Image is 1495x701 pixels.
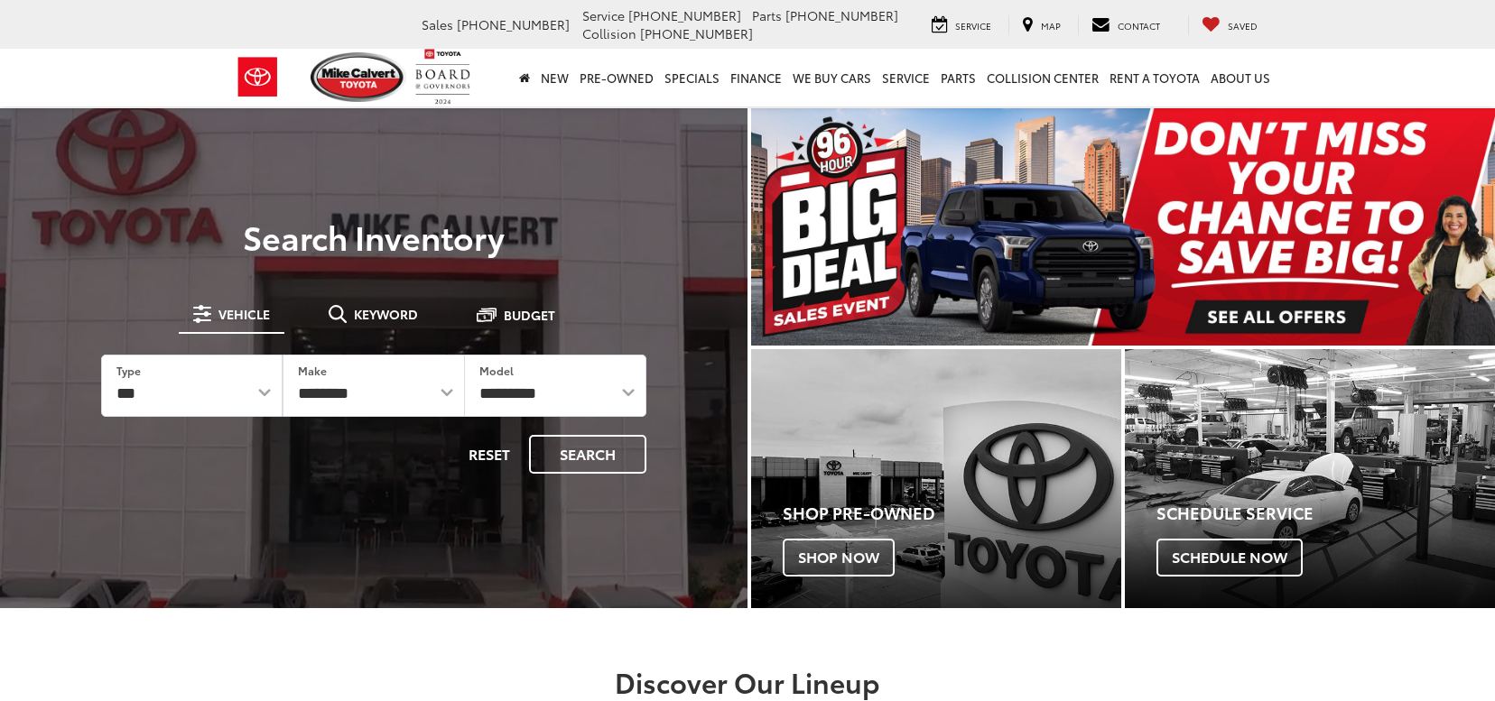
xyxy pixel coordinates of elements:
img: Toyota [224,48,292,106]
a: Rent a Toyota [1104,49,1205,106]
h3: Search Inventory [76,218,672,254]
label: Make [298,363,327,378]
a: Collision Center [981,49,1104,106]
a: WE BUY CARS [787,49,877,106]
a: Specials [659,49,725,106]
a: Map [1008,15,1074,35]
button: Search [529,435,646,474]
span: [PHONE_NUMBER] [785,6,898,24]
span: Contact [1118,19,1160,32]
a: New [535,49,574,106]
span: Vehicle [218,308,270,320]
span: Sales [422,15,453,33]
a: Home [514,49,535,106]
h4: Shop Pre-Owned [783,504,1121,522]
span: Collision [582,24,636,42]
a: Service [918,15,1005,35]
a: My Saved Vehicles [1188,15,1271,35]
button: Reset [453,435,525,474]
div: carousel slide number 1 of 1 [751,108,1495,346]
span: Keyword [354,308,418,320]
span: Service [955,19,991,32]
a: Schedule Service Schedule Now [1125,349,1495,608]
a: Finance [725,49,787,106]
img: Mike Calvert Toyota [311,52,406,102]
span: [PHONE_NUMBER] [457,15,570,33]
a: About Us [1205,49,1276,106]
label: Type [116,363,141,378]
img: Big Deal Sales Event [751,108,1495,346]
span: [PHONE_NUMBER] [640,24,753,42]
div: Toyota [1125,349,1495,608]
a: Service [877,49,935,106]
a: Pre-Owned [574,49,659,106]
a: Contact [1078,15,1174,35]
span: Map [1041,19,1061,32]
span: Budget [504,309,555,321]
h4: Schedule Service [1156,504,1495,522]
span: [PHONE_NUMBER] [628,6,741,24]
section: Carousel section with vehicle pictures - may contain disclaimers. [751,108,1495,346]
span: Schedule Now [1156,539,1303,576]
div: Toyota [751,349,1121,608]
span: Shop Now [783,539,895,576]
a: Shop Pre-Owned Shop Now [751,349,1121,608]
span: Service [582,6,625,24]
a: Parts [935,49,981,106]
label: Model [479,363,514,378]
h2: Discover Our Lineup [111,667,1384,696]
span: Parts [752,6,782,24]
span: Saved [1228,19,1258,32]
